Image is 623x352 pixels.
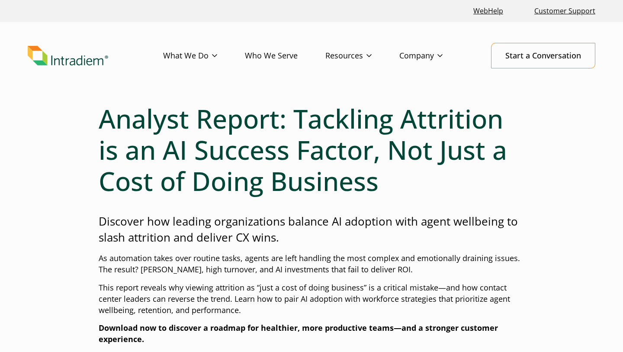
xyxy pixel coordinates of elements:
p: This report reveals why viewing attrition as “just a cost of doing business” is a critical mistak... [99,282,524,316]
strong: Download now to discover a roadmap for healthier, more productive teams—and a stronger customer e... [99,323,498,344]
p: As automation takes over routine tasks, agents are left handling the most complex and emotionally... [99,253,524,275]
h1: Analyst Report: Tackling Attrition is an AI Success Factor, Not Just a Cost of Doing Business [99,103,524,197]
a: Start a Conversation [491,43,595,68]
a: Resources [325,43,399,68]
p: Discover how leading organizations balance AI adoption with agent wellbeing to slash attrition an... [99,213,524,246]
a: Link opens in a new window [470,2,507,20]
a: Customer Support [531,2,599,20]
a: Company [399,43,470,68]
a: Who We Serve [245,43,325,68]
a: Link to homepage of Intradiem [28,46,163,66]
a: What We Do [163,43,245,68]
img: Intradiem [28,46,108,66]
